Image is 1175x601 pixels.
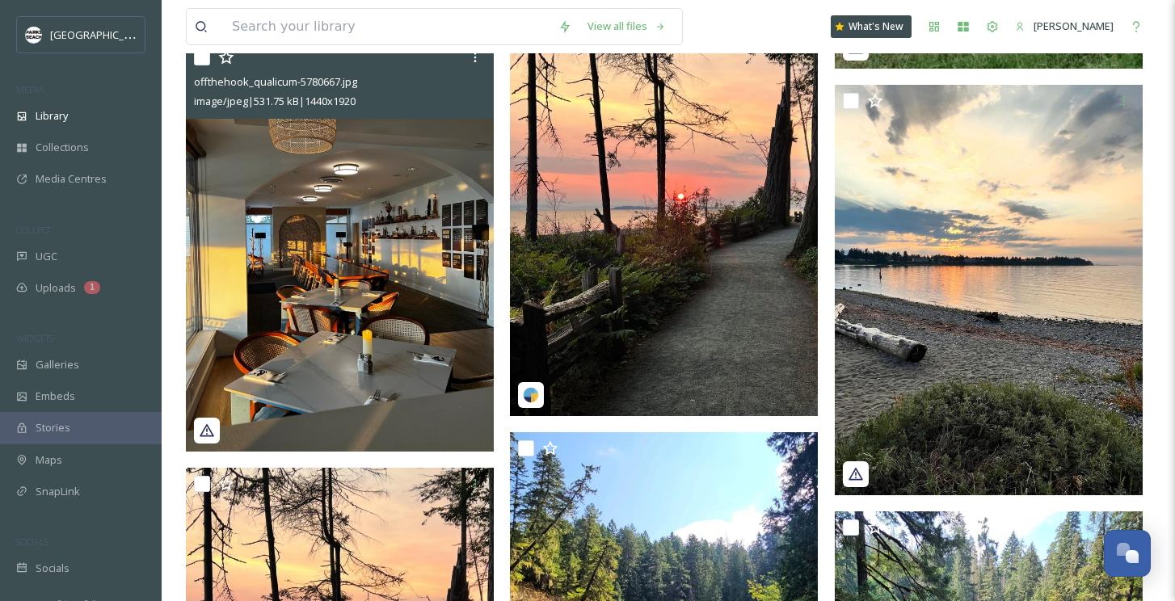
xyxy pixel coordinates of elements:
span: Uploads [36,280,76,296]
span: Stories [36,420,70,435]
span: WIDGETS [16,332,53,344]
a: What's New [831,15,912,38]
span: Galleries [36,357,79,372]
a: [PERSON_NAME] [1007,11,1122,42]
img: monikahamiltonphoto-5762732.jpg [510,6,818,417]
span: SOCIALS [16,536,48,548]
span: Socials [36,561,69,576]
img: offthehook_qualicum-5780667.jpg [186,41,494,452]
span: UGC [36,249,57,264]
span: [GEOGRAPHIC_DATA] Tourism [50,27,195,42]
span: Maps [36,452,62,468]
span: offthehook_qualicum-5780667.jpg [194,74,357,89]
span: MEDIA [16,83,44,95]
span: Library [36,108,68,124]
img: monikahamiltonphoto-5780634.jpg [835,85,1143,495]
input: Search your library [224,9,550,44]
div: 1 [84,281,100,294]
span: SnapLink [36,484,80,499]
span: image/jpeg | 531.75 kB | 1440 x 1920 [194,94,356,108]
span: Embeds [36,389,75,404]
a: View all files [579,11,674,42]
span: [PERSON_NAME] [1034,19,1114,33]
img: parks%20beach.jpg [26,27,42,43]
img: snapsea-logo.png [523,387,539,403]
span: COLLECT [16,224,51,236]
span: Media Centres [36,171,107,187]
button: Open Chat [1104,530,1151,577]
span: Collections [36,140,89,155]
